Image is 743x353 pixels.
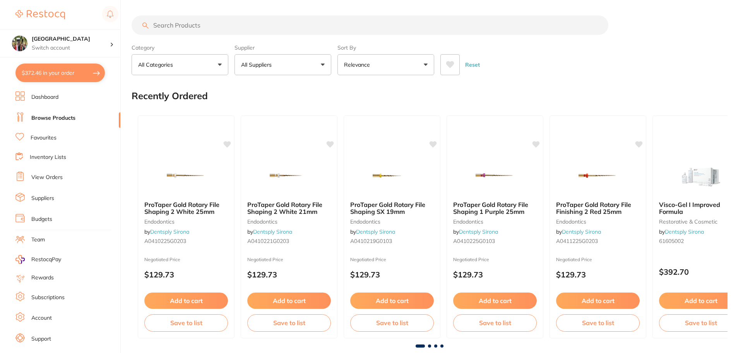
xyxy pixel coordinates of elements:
[144,293,228,309] button: Add to cart
[144,257,228,262] small: Negotiated Price
[556,257,640,262] small: Negotiated Price
[247,219,331,225] small: endodontics
[453,228,498,235] span: by
[659,219,743,225] small: restorative & cosmetic
[453,293,537,309] button: Add to cart
[562,228,601,235] a: Dentsply Sirona
[132,91,208,102] h2: Recently Ordered
[556,201,640,215] b: ProTaper Gold Rotary File Finishing 2 Red 25mm
[15,10,65,19] img: Restocq Logo
[659,238,743,244] small: 61605002
[31,93,58,101] a: Dashboard
[253,228,292,235] a: Dentsply Sirona
[31,274,54,282] a: Rewards
[144,201,228,215] b: ProTaper Gold Rotary File Shaping 2 White 25mm
[556,314,640,331] button: Save to list
[556,293,640,309] button: Add to cart
[470,156,520,195] img: ProTaper Gold Rotary File Shaping 1 Purple 25mm
[459,228,498,235] a: Dentsply Sirona
[247,228,292,235] span: by
[31,195,54,202] a: Suppliers
[659,228,704,235] span: by
[247,238,331,244] small: A0410221G0203
[573,156,623,195] img: ProTaper Gold Rotary File Finishing 2 Red 25mm
[453,270,537,279] p: $129.73
[31,236,45,244] a: Team
[453,219,537,225] small: endodontics
[15,255,61,264] a: RestocqPay
[15,255,25,264] img: RestocqPay
[15,6,65,24] a: Restocq Logo
[132,44,228,51] label: Category
[247,314,331,331] button: Save to list
[556,270,640,279] p: $129.73
[32,35,110,43] h4: Wanneroo Dental Centre
[144,238,228,244] small: A0410225G0203
[556,238,640,244] small: A0411225G0203
[161,156,211,195] img: ProTaper Gold Rotary File Shaping 2 White 25mm
[453,238,537,244] small: A0410225G0103
[150,228,189,235] a: Dentsply Sirona
[32,44,110,52] p: Switch account
[676,156,726,195] img: Visco-Gel I Improved Formula
[31,114,75,122] a: Browse Products
[144,228,189,235] span: by
[235,54,331,75] button: All Suppliers
[659,267,743,276] p: $392.70
[15,64,105,82] button: $372.46 in your order
[453,257,537,262] small: Negotiated Price
[344,61,373,69] p: Relevance
[144,314,228,331] button: Save to list
[247,201,331,215] b: ProTaper Gold Rotary File Shaping 2 White 21mm
[138,61,176,69] p: All Categories
[247,293,331,309] button: Add to cart
[247,257,331,262] small: Negotiated Price
[337,54,434,75] button: Relevance
[659,201,743,215] b: Visco-Gel I Improved Formula
[30,153,66,161] a: Inventory Lists
[31,256,61,263] span: RestocqPay
[264,156,314,195] img: ProTaper Gold Rotary File Shaping 2 White 21mm
[350,293,434,309] button: Add to cart
[31,215,52,223] a: Budgets
[235,44,331,51] label: Supplier
[665,228,704,235] a: Dentsply Sirona
[556,219,640,225] small: endodontics
[31,314,52,322] a: Account
[350,219,434,225] small: endodontics
[132,15,608,35] input: Search Products
[556,228,601,235] span: by
[247,270,331,279] p: $129.73
[659,293,743,309] button: Add to cart
[31,294,65,301] a: Subscriptions
[337,44,434,51] label: Sort By
[350,238,434,244] small: A0410219G0103
[241,61,275,69] p: All Suppliers
[31,134,56,142] a: Favourites
[453,314,537,331] button: Save to list
[463,54,482,75] button: Reset
[367,156,417,195] img: ProTaper Gold Rotary File Shaping SX 19mm
[350,314,434,331] button: Save to list
[350,270,434,279] p: $129.73
[31,335,51,343] a: Support
[31,174,63,181] a: View Orders
[350,257,434,262] small: Negotiated Price
[453,201,537,215] b: ProTaper Gold Rotary File Shaping 1 Purple 25mm
[356,228,395,235] a: Dentsply Sirona
[350,201,434,215] b: ProTaper Gold Rotary File Shaping SX 19mm
[132,54,228,75] button: All Categories
[144,219,228,225] small: endodontics
[144,270,228,279] p: $129.73
[12,36,27,51] img: Wanneroo Dental Centre
[659,314,743,331] button: Save to list
[350,228,395,235] span: by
